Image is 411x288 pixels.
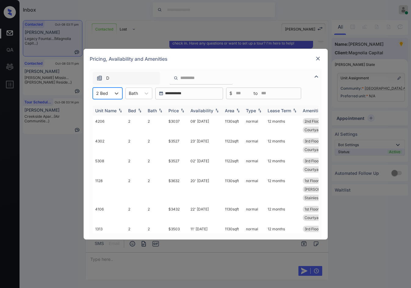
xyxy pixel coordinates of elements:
td: 02' [DATE] [188,155,222,175]
td: 2 [145,223,166,235]
td: 2 [126,223,145,235]
div: Bed [128,108,136,113]
span: 3rd Floor [305,159,320,163]
td: 08' [DATE] [188,116,222,135]
span: Stainless steel... [305,196,332,200]
img: sorting [292,108,298,113]
td: 2 [126,135,145,155]
img: icon-zuma [96,75,103,81]
span: 1st Floor [305,207,319,211]
div: Amenities [303,108,323,113]
span: [PERSON_NAME] 2024 Scope [305,187,356,192]
td: normal [243,116,265,135]
img: sorting [157,108,164,113]
img: sorting [179,108,186,113]
td: 12 months [265,116,300,135]
td: 4302 [93,135,126,155]
div: Unit Name [95,108,117,113]
img: icon-zuma [174,75,178,81]
td: 12 months [265,203,300,223]
td: 2 [126,116,145,135]
td: normal [243,175,265,203]
td: $3632 [166,175,188,203]
div: Price [168,108,179,113]
td: 12 months [265,223,300,235]
td: $3527 [166,155,188,175]
td: 1130 sqft [222,116,243,135]
img: sorting [257,108,263,113]
td: normal [243,223,265,235]
span: to [254,90,258,97]
td: normal [243,203,265,223]
td: 2 [145,203,166,223]
td: 1130 sqft [222,203,243,223]
td: 23' [DATE] [188,135,222,155]
td: 2 [126,203,145,223]
td: $3432 [166,203,188,223]
td: 1130 sqft [222,223,243,235]
img: icon-zuma [313,73,320,80]
div: Area [225,108,234,113]
td: 4206 [93,116,126,135]
td: 2 [145,175,166,203]
div: Lease Term [268,108,291,113]
td: normal [243,155,265,175]
img: close [315,56,321,62]
td: normal [243,135,265,155]
td: 1313 [93,223,126,235]
td: 2 [126,175,145,203]
td: 12 months [265,175,300,203]
td: 1128 [93,175,126,203]
div: Bath [148,108,157,113]
td: 11' [DATE] [188,223,222,235]
span: 1st Floor [305,178,319,183]
td: 22' [DATE] [188,203,222,223]
td: 2 [145,155,166,175]
td: 1130 sqft [222,175,243,203]
span: D [106,75,109,81]
span: Courtyard view [305,147,331,152]
span: 2nd Floor [305,119,321,124]
img: sorting [137,108,143,113]
td: 2 [126,155,145,175]
td: 4106 [93,203,126,223]
td: 5308 [93,155,126,175]
span: Courtyard view [305,167,331,172]
span: $ [229,90,232,97]
td: $3527 [166,135,188,155]
td: 1122 sqft [222,135,243,155]
img: sorting [235,108,241,113]
td: $3037 [166,116,188,135]
img: sorting [117,108,123,113]
td: 20' [DATE] [188,175,222,203]
div: Type [246,108,256,113]
span: 3rd Floor [305,227,320,231]
td: 12 months [265,135,300,155]
td: 2 [145,135,166,155]
img: sorting [214,108,220,113]
div: Pricing, Availability and Amenities [84,49,328,69]
span: 3rd Floor [305,139,320,143]
td: 12 months [265,155,300,175]
span: Courtyard view [305,128,331,132]
span: Courtyard view [305,215,331,220]
div: Availability [190,108,213,113]
td: $3503 [166,223,188,235]
td: 2 [145,116,166,135]
td: 1122 sqft [222,155,243,175]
